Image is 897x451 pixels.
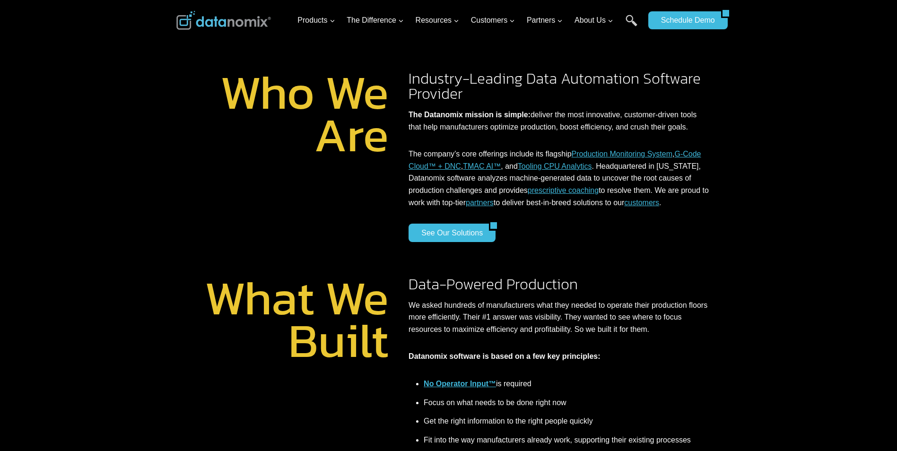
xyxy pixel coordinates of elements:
strong: Datanomix software is based on a few key principles: [409,352,600,360]
a: Schedule Demo [648,11,721,29]
p: The company’s core offerings include its flagship , , , and . Headquartered in [US_STATE], Datano... [409,148,709,208]
a: Production Monitoring System [572,150,672,158]
a: G-Code Cloud™ + DNC [409,150,701,170]
a: Search [626,15,637,36]
a: TMAC AI™ [463,162,501,170]
h1: What We Built [188,277,389,362]
nav: Primary Navigation [294,5,644,36]
strong: The Datanomix mission is simple: [409,111,531,119]
span: Resources [416,14,459,26]
li: Focus on what needs to be done right now [424,393,709,412]
img: Datanomix [176,11,271,30]
iframe: Popup CTA [5,257,151,446]
span: Products [297,14,335,26]
span: Partners [527,14,563,26]
span: Customers [471,14,515,26]
span: Data-Powered Production [409,273,578,295]
a: Tooling CPU Analytics [518,162,592,170]
li: is required [424,378,709,393]
li: Fit into the way manufacturers already work, supporting their existing processes [424,431,709,450]
span: The Difference [347,14,404,26]
li: Get the right information to the right people quickly [424,412,709,431]
iframe: Chat Widget [850,406,897,451]
a: customers [624,199,659,207]
p: deliver the most innovative, customer-driven tools that help manufacturers optimize production, b... [409,109,709,133]
span: About Us [575,14,613,26]
a: See Our Solutions [409,224,489,242]
a: No Operator Input™ [424,380,496,388]
a: prescriptive coaching [528,186,599,194]
p: We asked hundreds of manufacturers what they needed to operate their production floors more effic... [409,299,709,336]
h1: Who We Are [188,71,389,156]
a: partners [466,199,494,207]
span: Industry-Leading Data Automation Software Provider [409,67,701,105]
